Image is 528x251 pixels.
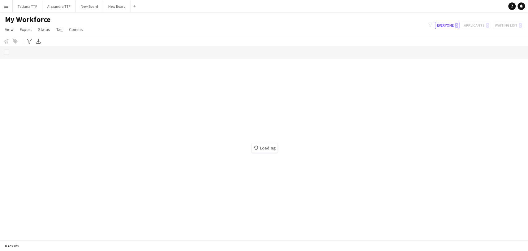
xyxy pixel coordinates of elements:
app-action-btn: Export XLSX [35,37,42,45]
span: Loading [252,143,277,153]
button: Tatiana TTF [13,0,42,12]
button: Alexandra TTF [42,0,76,12]
span: Status [38,27,50,32]
span: View [5,27,14,32]
button: New Board [103,0,131,12]
span: Tag [56,27,63,32]
button: New Board [76,0,103,12]
span: 0 [455,23,458,28]
a: View [2,25,16,33]
app-action-btn: Advanced filters [26,37,33,45]
span: My Workforce [5,15,50,24]
span: Export [20,27,32,32]
a: Status [36,25,53,33]
a: Export [17,25,34,33]
span: Comms [69,27,83,32]
button: Everyone0 [435,22,459,29]
a: Tag [54,25,65,33]
a: Comms [67,25,85,33]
